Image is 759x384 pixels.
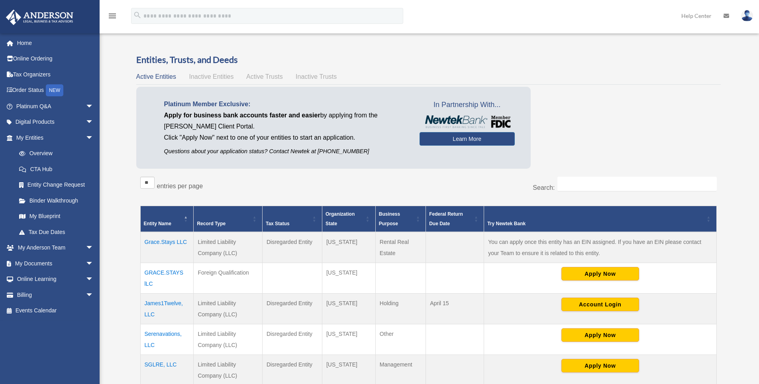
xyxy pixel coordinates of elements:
[86,98,102,115] span: arrow_drop_down
[561,328,639,342] button: Apply Now
[296,73,337,80] span: Inactive Trusts
[164,146,408,156] p: Questions about your application status? Contact Newtek at [PHONE_NUMBER]
[189,73,233,80] span: Inactive Entities
[194,206,263,232] th: Record Type: Activate to sort
[108,11,117,21] i: menu
[86,114,102,131] span: arrow_drop_down
[164,112,320,119] span: Apply for business bank accounts faster and easier
[420,132,515,146] a: Learn More
[487,219,704,228] div: Try Newtek Bank
[108,14,117,21] a: menu
[6,255,106,271] a: My Documentsarrow_drop_down
[11,224,102,240] a: Tax Due Dates
[322,324,375,355] td: [US_STATE]
[136,73,176,80] span: Active Entities
[194,232,263,263] td: Limited Liability Company (LLC)
[420,99,515,111] span: In Partnership With...
[133,11,142,19] i: search
[140,294,194,324] td: James1Twelve, LLC
[262,294,322,324] td: Disregarded Entity
[86,271,102,288] span: arrow_drop_down
[11,146,98,162] a: Overview
[322,232,375,263] td: [US_STATE]
[194,324,263,355] td: Limited Liability Company (LLC)
[375,324,426,355] td: Other
[11,209,102,224] a: My Blueprint
[140,324,194,355] td: Serenavations, LLC
[11,193,102,209] a: Binder Walkthrough
[6,130,102,146] a: My Entitiesarrow_drop_down
[6,303,106,319] a: Events Calendar
[6,240,106,256] a: My Anderson Teamarrow_drop_down
[136,54,721,66] h3: Entities, Trusts, and Deeds
[140,232,194,263] td: Grace.Stays LLC
[246,73,283,80] span: Active Trusts
[322,263,375,294] td: [US_STATE]
[262,232,322,263] td: Disregarded Entity
[375,232,426,263] td: Rental Real Estate
[424,115,511,128] img: NewtekBankLogoSM.png
[140,206,194,232] th: Entity Name: Activate to invert sorting
[194,294,263,324] td: Limited Liability Company (LLC)
[164,132,408,143] p: Click "Apply Now" next to one of your entities to start an application.
[164,110,408,132] p: by applying from the [PERSON_NAME] Client Portal.
[484,206,716,232] th: Try Newtek Bank : Activate to sort
[86,130,102,146] span: arrow_drop_down
[561,267,639,281] button: Apply Now
[164,99,408,110] p: Platinum Member Exclusive:
[11,177,102,193] a: Entity Change Request
[561,298,639,311] button: Account Login
[741,10,753,21] img: User Pic
[6,114,106,130] a: Digital Productsarrow_drop_down
[561,301,639,307] a: Account Login
[326,211,355,226] span: Organization State
[144,221,171,226] span: Entity Name
[561,359,639,372] button: Apply Now
[6,287,106,303] a: Billingarrow_drop_down
[262,324,322,355] td: Disregarded Entity
[194,263,263,294] td: Foreign Qualification
[46,84,63,96] div: NEW
[426,206,484,232] th: Federal Return Due Date: Activate to sort
[4,10,76,25] img: Anderson Advisors Platinum Portal
[322,206,375,232] th: Organization State: Activate to sort
[262,206,322,232] th: Tax Status: Activate to sort
[86,287,102,303] span: arrow_drop_down
[375,206,426,232] th: Business Purpose: Activate to sort
[375,294,426,324] td: Holding
[322,294,375,324] td: [US_STATE]
[6,98,106,114] a: Platinum Q&Aarrow_drop_down
[86,255,102,272] span: arrow_drop_down
[6,35,106,51] a: Home
[197,221,226,226] span: Record Type
[379,211,400,226] span: Business Purpose
[6,82,106,99] a: Order StatusNEW
[157,183,203,189] label: entries per page
[426,294,484,324] td: April 15
[86,240,102,256] span: arrow_drop_down
[140,263,194,294] td: GRACE.STAYS lLC
[429,211,463,226] span: Federal Return Due Date
[6,66,106,82] a: Tax Organizers
[6,271,106,287] a: Online Learningarrow_drop_down
[266,221,290,226] span: Tax Status
[6,51,106,67] a: Online Ordering
[484,232,716,263] td: You can apply once this entity has an EIN assigned. If you have an EIN please contact your Team t...
[533,184,555,191] label: Search:
[11,161,102,177] a: CTA Hub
